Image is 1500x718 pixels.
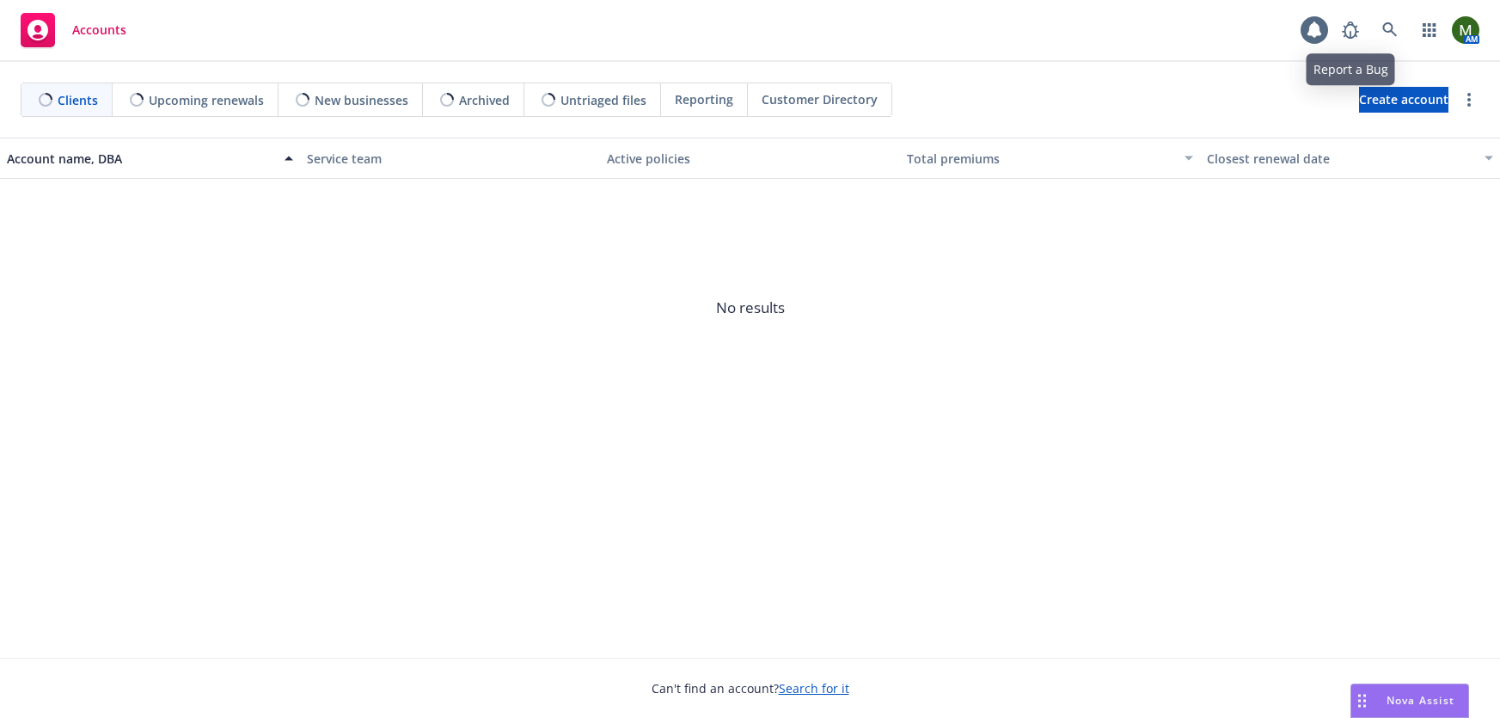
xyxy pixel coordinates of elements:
span: Upcoming renewals [149,91,264,109]
a: more [1459,89,1479,110]
div: Drag to move [1351,684,1373,717]
a: Report a Bug [1333,13,1368,47]
span: Reporting [675,90,733,108]
span: Customer Directory [762,90,878,108]
div: Active policies [607,150,893,168]
a: Create account [1359,87,1448,113]
button: Service team [300,138,600,179]
span: Can't find an account? [652,679,849,697]
div: Closest renewal date [1207,150,1474,168]
a: Switch app [1412,13,1447,47]
button: Closest renewal date [1200,138,1500,179]
span: Nova Assist [1387,693,1454,708]
span: Archived [459,91,510,109]
span: Accounts [72,23,126,37]
button: Total premiums [900,138,1200,179]
span: New businesses [315,91,408,109]
button: Active policies [600,138,900,179]
span: Clients [58,91,98,109]
img: photo [1452,16,1479,44]
div: Total premiums [907,150,1174,168]
div: Account name, DBA [7,150,274,168]
span: Untriaged files [560,91,646,109]
a: Accounts [14,6,133,54]
span: Create account [1359,83,1448,116]
div: Service team [307,150,593,168]
a: Search [1373,13,1407,47]
a: Search for it [779,680,849,697]
button: Nova Assist [1350,684,1469,718]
